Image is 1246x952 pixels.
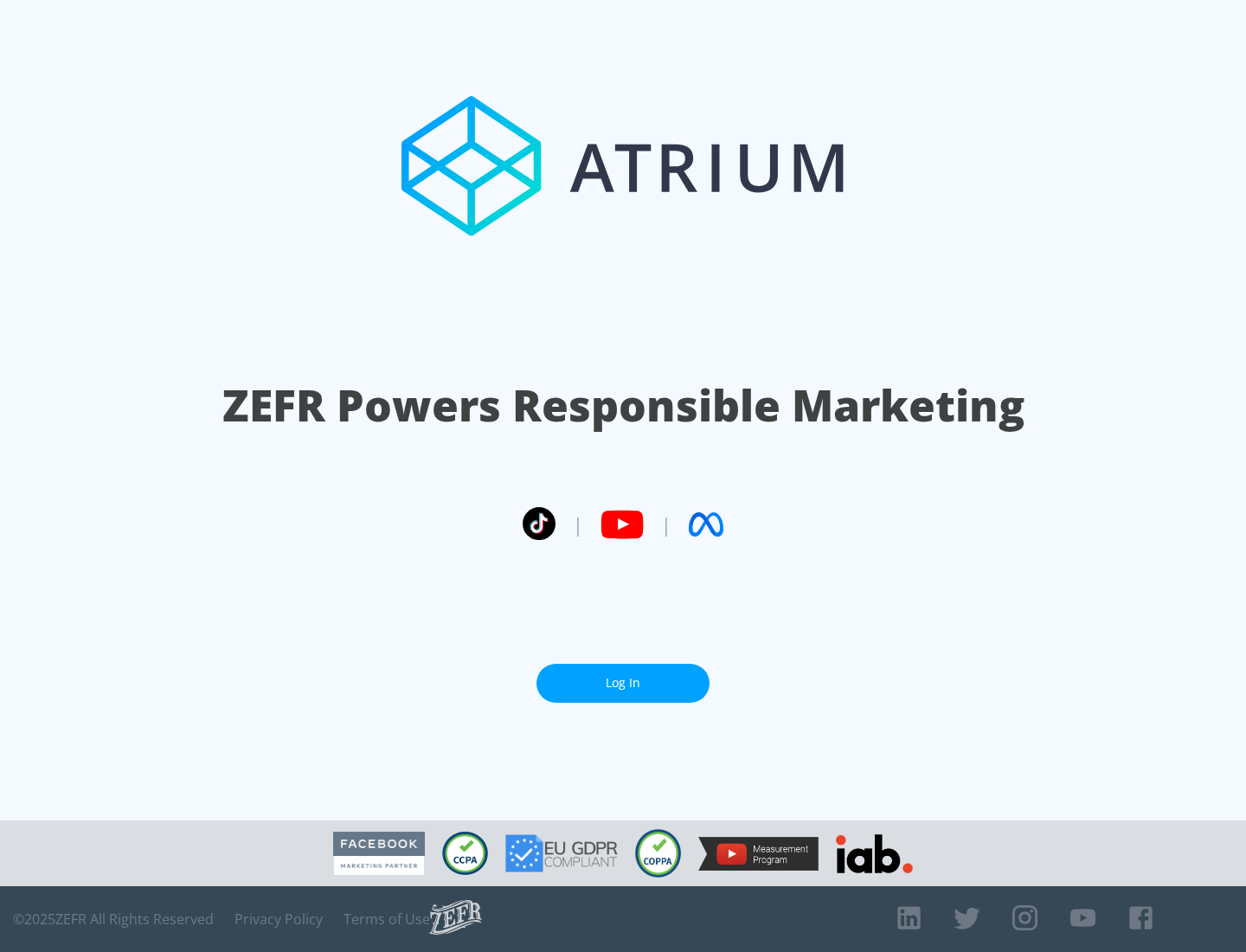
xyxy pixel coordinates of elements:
img: GDPR Compliant [505,834,618,872]
span: © 2025 ZEFR All Rights Reserved [13,910,214,928]
a: Log In [536,664,710,703]
img: Facebook Marketing Partner [333,832,425,876]
img: COPPA Compliant [635,829,681,878]
a: Terms of Use [344,910,430,928]
img: YouTube Measurement Program [698,837,819,871]
span: | [573,511,583,537]
h1: ZEFR Powers Responsible Marketing [222,376,1024,435]
a: Privacy Policy [234,910,323,928]
img: CCPA Compliant [442,832,488,875]
img: IAB [836,834,913,873]
span: | [661,511,671,537]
